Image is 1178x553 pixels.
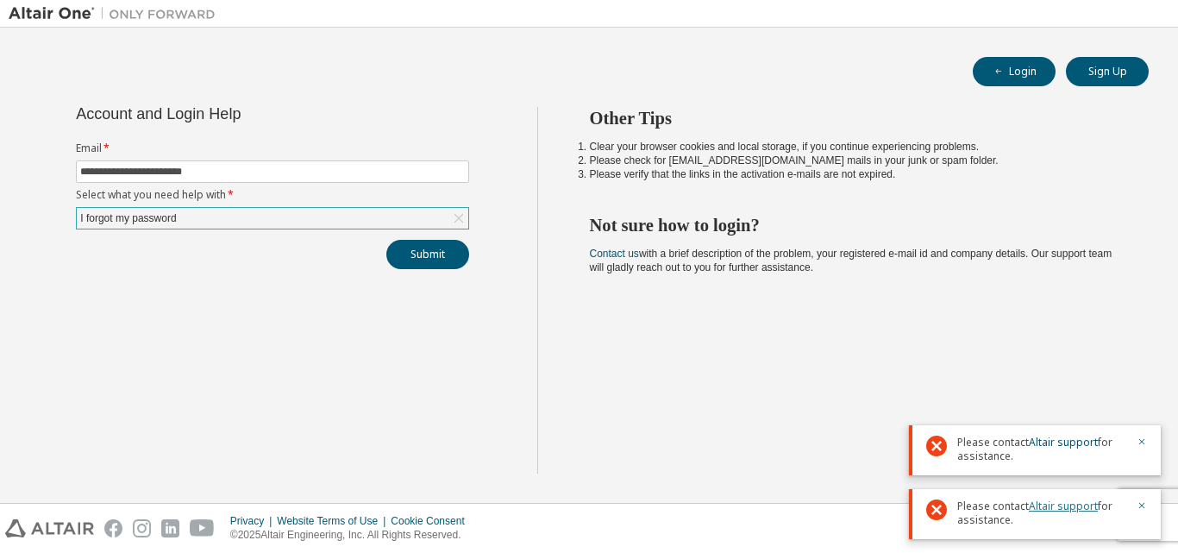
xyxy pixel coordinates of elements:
[78,209,179,228] div: I forgot my password
[590,107,1118,129] h2: Other Tips
[230,528,475,543] p: © 2025 Altair Engineering, Inc. All Rights Reserved.
[76,141,469,155] label: Email
[973,57,1056,86] button: Login
[5,519,94,537] img: altair_logo.svg
[1066,57,1149,86] button: Sign Up
[590,154,1118,167] li: Please check for [EMAIL_ADDRESS][DOMAIN_NAME] mails in your junk or spam folder.
[104,519,122,537] img: facebook.svg
[133,519,151,537] img: instagram.svg
[590,167,1118,181] li: Please verify that the links in the activation e-mails are not expired.
[190,519,215,537] img: youtube.svg
[590,248,1112,273] span: with a brief description of the problem, your registered e-mail id and company details. Our suppo...
[230,514,277,528] div: Privacy
[77,208,468,229] div: I forgot my password
[161,519,179,537] img: linkedin.svg
[957,500,1126,527] span: Please contact for assistance.
[957,436,1126,463] span: Please contact for assistance.
[590,140,1118,154] li: Clear your browser cookies and local storage, if you continue experiencing problems.
[590,248,639,260] a: Contact us
[277,514,391,528] div: Website Terms of Use
[76,107,391,121] div: Account and Login Help
[9,5,224,22] img: Altair One
[1029,435,1098,449] a: Altair support
[391,514,474,528] div: Cookie Consent
[76,188,469,202] label: Select what you need help with
[590,214,1118,236] h2: Not sure how to login?
[1029,499,1098,513] a: Altair support
[386,240,469,269] button: Submit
